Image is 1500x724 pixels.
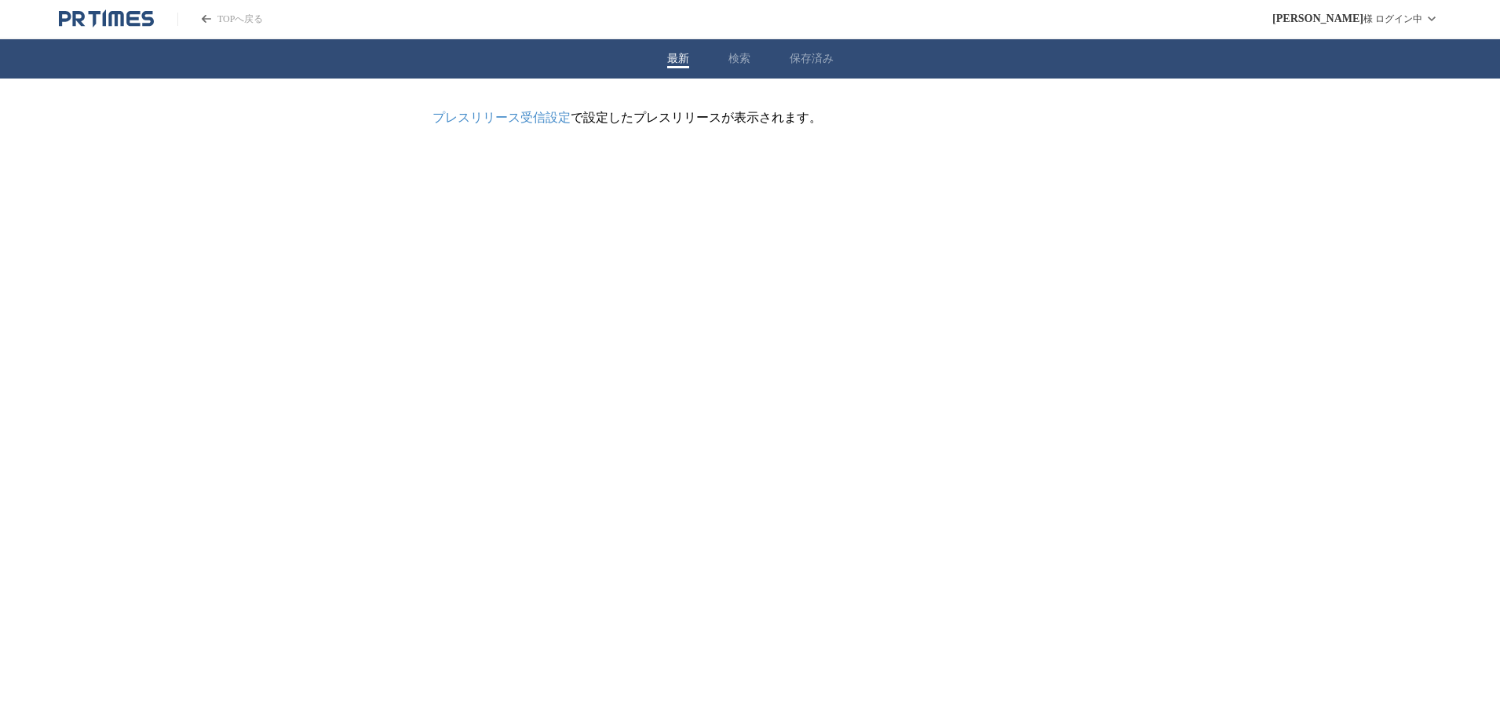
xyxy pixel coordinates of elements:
[59,9,154,28] a: PR TIMESのトップページはこちら
[667,52,689,66] button: 最新
[177,13,263,26] a: PR TIMESのトップページはこちら
[728,52,750,66] button: 検索
[790,52,834,66] button: 保存済み
[432,110,1068,126] p: で設定したプレスリリースが表示されます。
[432,111,571,124] a: プレスリリース受信設定
[1272,13,1363,25] span: [PERSON_NAME]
